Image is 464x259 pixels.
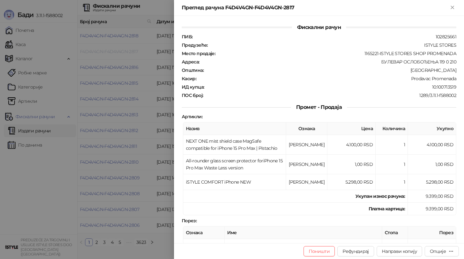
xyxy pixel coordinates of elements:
strong: ПИБ : [182,34,192,40]
td: [PERSON_NAME] [286,174,327,190]
button: Рефундирај [337,246,374,256]
strong: Општина : [182,67,204,73]
th: Име [225,226,382,239]
div: [GEOGRAPHIC_DATA] [204,67,457,73]
td: 5.298,00 RSD [408,174,456,190]
th: Порез [408,226,456,239]
button: Направи копију [377,246,422,256]
strong: Порез : [182,218,197,224]
span: Направи копију [382,248,417,254]
td: 1 [376,135,408,155]
td: 9.399,00 RSD [408,203,456,215]
button: Close [449,4,456,12]
strong: Предузеће : [182,42,208,48]
td: 20,00% [382,239,408,255]
strong: Место продаје : [182,51,215,56]
td: 4.100,00 RSD [408,135,456,155]
div: ISTYLE STORES [208,42,457,48]
th: Количина [376,122,408,135]
td: 9.399,00 RSD [408,190,456,203]
th: Цена [327,122,376,135]
td: 1 [376,155,408,174]
td: 1.566,50 RSD [408,239,456,255]
strong: Касир : [182,76,196,82]
span: Фискални рачун [292,24,346,30]
td: [PERSON_NAME] [286,135,327,155]
th: Ознака [286,122,327,135]
div: Опције [430,248,446,254]
td: [PERSON_NAME] [286,155,327,174]
div: БУЛЕВАР ОСЛОБОЂЕЊА 119 0 210 [200,59,457,65]
div: 1165221-ISTYLE STORES SHOP PROMENADA [216,51,457,56]
th: Укупно [408,122,456,135]
td: 1,00 RSD [327,155,376,174]
strong: Платна картица : [369,206,405,212]
div: 1289/3.11.1-f588002 [204,92,457,98]
td: 4.100,00 RSD [327,135,376,155]
button: Поништи [304,246,335,256]
div: 10:100713519 [205,84,457,90]
td: iSTYLE COMFORT iPhone NEW [183,174,286,190]
th: Назив [183,122,286,135]
div: Преглед рачуна F4D4V4GN-F4D4V4GN-2817 [182,4,449,12]
div: Prodavac Promenada [197,76,457,82]
td: NEXT ONE mist shield case MagSafe compatible for iPhone 15 Pro Max | Pistachio [183,135,286,155]
td: О-ПДВ [225,239,382,255]
td: All-rounder glass screen protector foriPhone 15 Pro Max Waste Less version [183,155,286,174]
strong: Адреса : [182,59,199,65]
strong: ПОС број : [182,92,203,98]
strong: Артикли : [182,114,202,120]
th: Стопа [382,226,408,239]
button: Опције [425,246,459,256]
th: Ознака [183,226,225,239]
td: 1,00 RSD [408,155,456,174]
div: 102825661 [193,34,457,40]
td: [PERSON_NAME] [183,239,225,255]
td: 5.298,00 RSD [327,174,376,190]
span: Промет - Продаја [291,104,347,110]
strong: Укупан износ рачуна : [355,193,405,199]
td: 1 [376,174,408,190]
strong: ИД купца : [182,84,204,90]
